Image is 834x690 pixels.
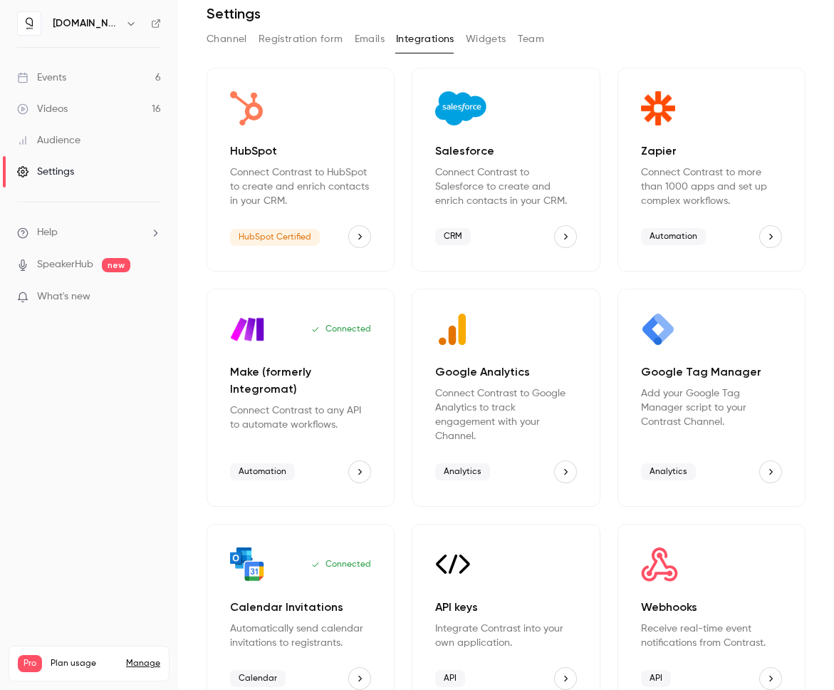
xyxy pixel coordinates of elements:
button: Make (formerly Integromat) [348,460,371,483]
p: Integrate Contrast into your own application. [435,622,576,650]
div: Salesforce [412,68,600,272]
button: Google Analytics [554,460,577,483]
span: Help [37,225,58,240]
span: HubSpot Certified [230,229,320,246]
h1: Settings [207,5,261,22]
p: Google Analytics [435,364,576,381]
button: Salesforce [554,225,577,248]
p: Connect Contrast to Salesforce to create and enrich contacts in your CRM. [435,165,576,208]
a: SpeakerHub [37,257,93,272]
button: Team [518,28,545,51]
p: Automatically send calendar invitations to registrants. [230,622,371,650]
button: Emails [355,28,385,51]
p: API keys [435,599,576,616]
button: HubSpot [348,225,371,248]
div: Events [17,71,66,85]
span: new [102,258,130,272]
p: Connect Contrast to HubSpot to create and enrich contacts in your CRM. [230,165,371,208]
a: Manage [126,658,160,669]
li: help-dropdown-opener [17,225,161,240]
h6: [DOMAIN_NAME] [53,16,120,31]
p: Receive real-time event notifications from Contrast. [641,622,782,650]
button: Integrations [396,28,454,51]
button: Calendar Invitations [348,667,371,690]
p: Connect Contrast to any API to automate workflows. [230,403,371,432]
div: Videos [17,102,68,116]
span: Automation [230,463,295,480]
p: Make (formerly Integromat) [230,364,371,398]
p: HubSpot [230,143,371,160]
div: Google Analytics [412,289,600,507]
span: What's new [37,289,90,304]
p: Connect Contrast to Google Analytics to track engagement with your Channel. [435,386,576,443]
button: Zapier [759,225,782,248]
div: Audience [17,133,80,148]
button: Webhooks [759,667,782,690]
span: Pro [18,655,42,672]
span: Analytics [435,463,490,480]
p: Google Tag Manager [641,364,782,381]
p: Connected [311,559,371,570]
span: Analytics [641,463,696,480]
p: Salesforce [435,143,576,160]
p: Webhooks [641,599,782,616]
button: API keys [554,667,577,690]
div: Settings [17,165,74,179]
p: Connected [311,324,371,335]
span: Calendar [230,670,286,687]
p: Connect Contrast to more than 1000 apps and set up complex workflows. [641,165,782,208]
div: Make (formerly Integromat) [207,289,395,507]
span: API [435,670,465,687]
div: Zapier [617,68,806,272]
button: Registration form [259,28,343,51]
button: Widgets [466,28,506,51]
button: Google Tag Manager [759,460,782,483]
p: Calendar Invitations [230,599,371,616]
p: Zapier [641,143,782,160]
div: Google Tag Manager [617,289,806,507]
span: API [641,670,671,687]
button: Channel [207,28,247,51]
p: Add your Google Tag Manager script to your Contrast Channel. [641,386,782,429]
span: Automation [641,228,706,245]
img: quico.io [18,12,41,35]
span: CRM [435,228,471,245]
span: Plan usage [51,658,118,669]
div: HubSpot [207,68,395,272]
